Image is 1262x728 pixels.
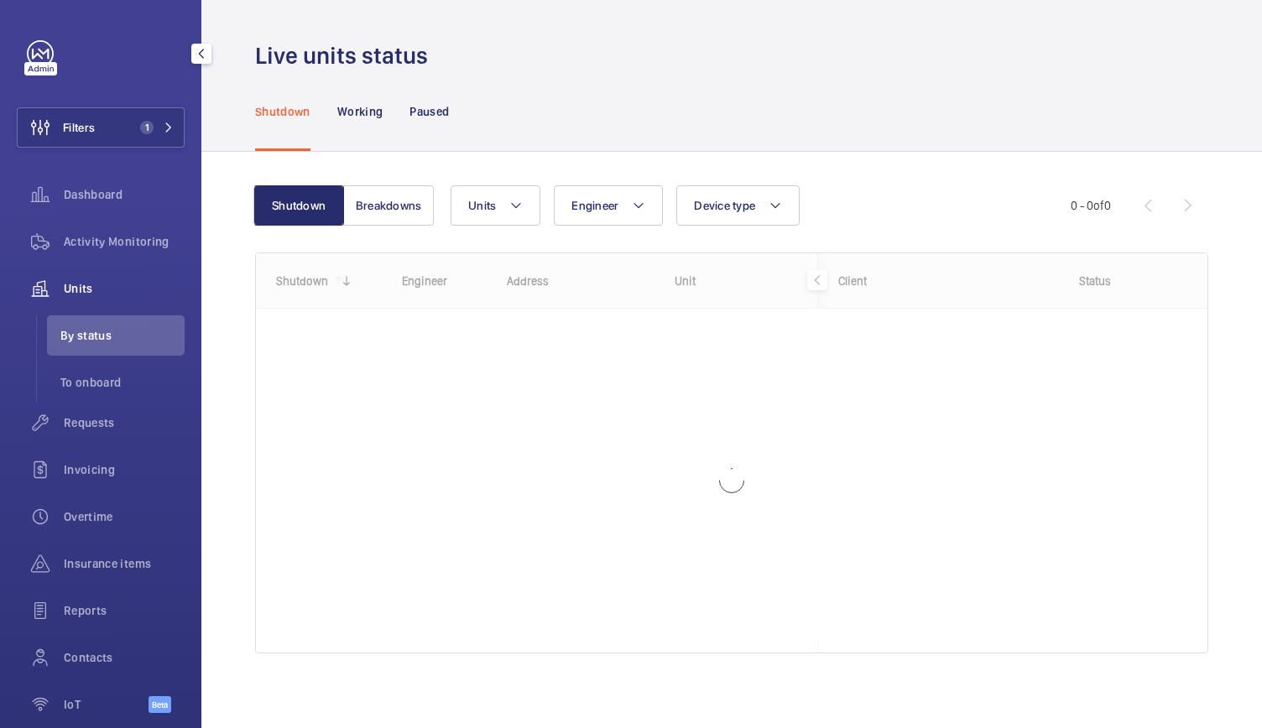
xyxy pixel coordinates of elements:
span: Reports [64,602,185,619]
span: of [1093,199,1104,212]
p: Shutdown [255,103,310,120]
span: Device type [694,199,755,212]
span: Overtime [64,508,185,525]
span: 1 [140,121,154,134]
button: Engineer [554,185,663,226]
span: 0 - 0 0 [1071,200,1111,211]
span: Dashboard [64,186,185,203]
button: Breakdowns [343,185,434,226]
span: Filters [63,119,95,136]
span: Contacts [64,649,185,666]
span: IoT [64,696,149,713]
span: Beta [149,696,171,713]
button: Shutdown [253,185,344,226]
span: Insurance items [64,555,185,572]
span: Invoicing [64,461,185,478]
span: By status [60,327,185,344]
span: Units [468,199,496,212]
button: Filters1 [17,107,185,148]
button: Units [451,185,540,226]
span: Units [64,280,185,297]
span: To onboard [60,374,185,391]
p: Working [337,103,383,120]
span: Engineer [571,199,618,212]
span: Requests [64,414,185,431]
span: Activity Monitoring [64,233,185,250]
button: Device type [676,185,800,226]
p: Paused [409,103,449,120]
h1: Live units status [255,40,438,71]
